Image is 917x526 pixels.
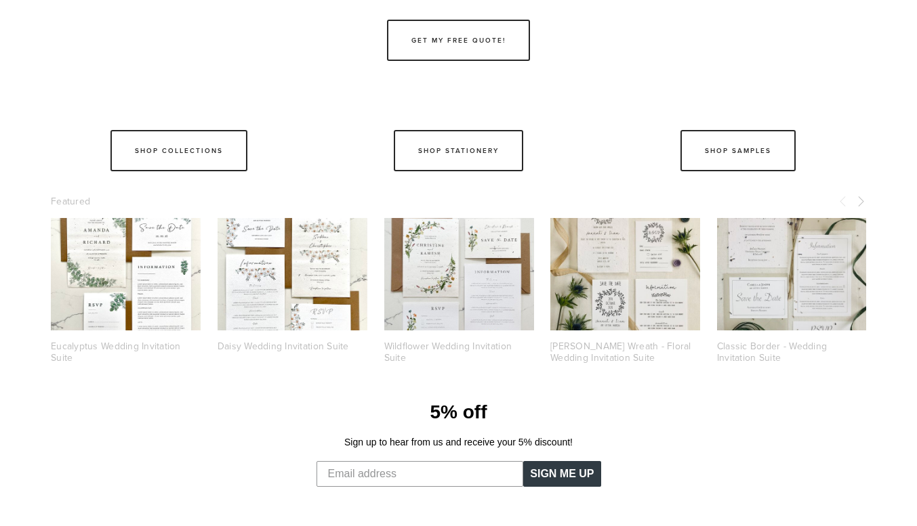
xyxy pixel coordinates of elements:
[550,339,691,364] a: [PERSON_NAME] Wreath - Floral Wedding Invitation Suite
[523,461,600,487] button: SIGN ME UP
[838,194,849,206] span: Previous
[218,218,367,330] a: Daisy Wedding Invitation Suite
[680,130,796,171] a: Shop Samples
[384,339,512,364] a: Wildflower Wedding Invitation Suite
[855,194,866,206] span: Next
[51,194,90,208] span: Featured
[51,218,201,330] a: IMG_5719.jpeg
[717,218,867,330] a: Eco friendly plantable wedding invitation suite - simple text design
[218,339,349,353] a: Daisy Wedding Invitation Suite
[387,20,530,61] a: Get my free quote!
[550,218,700,330] a: Berry Wreath - Floral Wedding Invitation Suite
[717,339,827,364] a: Classic Border - Wedding Invitation Suite
[430,401,487,422] span: 5% off
[384,218,534,330] a: wildflower-invite-web.jpg
[344,437,573,447] span: Sign up to hear from us and receive your 5% discount!
[317,461,524,487] input: Email address
[110,130,247,171] a: Shop Collections
[51,339,181,364] a: Eucalyptus Wedding Invitation Suite
[394,130,523,171] a: Shop Stationery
